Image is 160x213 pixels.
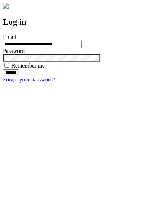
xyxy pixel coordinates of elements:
label: Email [3,34,16,40]
label: Remember me [11,63,45,69]
img: logo-4e3dc11c47720685a147b03b5a06dd966a58ff35d612b21f08c02c0306f2b779.png [3,3,9,9]
h2: Log in [3,17,157,27]
a: Forgot your password? [3,76,55,83]
label: Password [3,48,25,54]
